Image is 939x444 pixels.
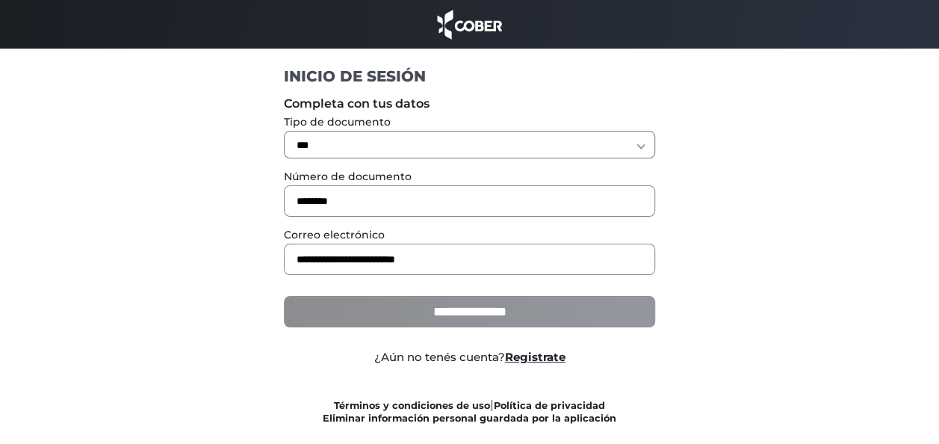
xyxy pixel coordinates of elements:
label: Completa con tus datos [284,98,655,110]
a: Términos y condiciones de uso [334,400,490,411]
label: Correo electrónico [284,229,655,241]
div: ¿Aún no tenés cuenta? [273,351,666,363]
a: Política de privacidad [494,400,605,411]
a: Eliminar información personal guardada por la aplicación [323,413,616,424]
label: Tipo de documento [284,116,655,128]
a: Registrate [505,350,565,364]
div: | [273,399,666,425]
img: cober_marca.png [433,7,506,41]
label: Número de documento [284,170,655,182]
h1: INICIO DE SESIÓN [284,67,655,86]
